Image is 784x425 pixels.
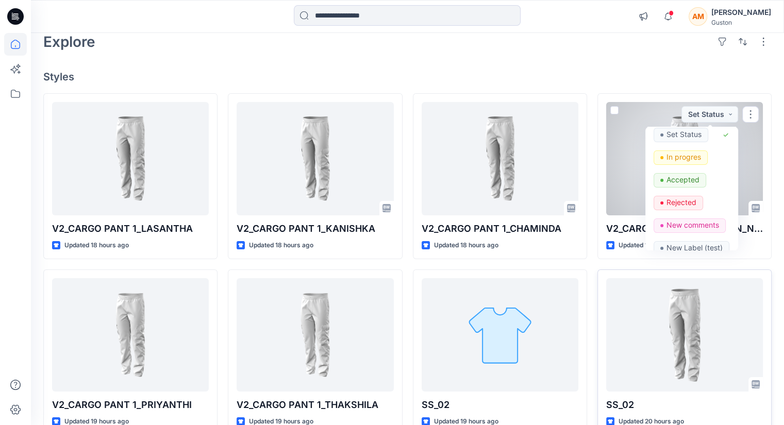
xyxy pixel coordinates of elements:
[422,222,578,236] p: V2_CARGO PANT 1_CHAMINDA
[43,33,95,50] h2: Explore
[666,173,699,186] p: Accepted
[666,128,702,141] p: Set Status
[64,240,129,251] p: Updated 18 hours ago
[689,7,707,26] div: AM
[666,150,701,164] p: In progres
[237,222,393,236] p: V2_CARGO PANT 1_KANISHKA
[52,278,209,392] a: V2_CARGO PANT 1_PRIYANTHI
[606,398,763,412] p: SS_02
[43,71,772,83] h4: Styles
[606,278,763,392] a: SS_02
[52,102,209,215] a: V2_CARGO PANT 1_LASANTHA
[422,102,578,215] a: V2_CARGO PANT 1_CHAMINDA
[606,222,763,236] p: V2_CARGO PANT 1 _ [PERSON_NAME]
[422,278,578,392] a: SS_02
[606,102,763,215] a: V2_CARGO PANT 1 _ DULANJAYA
[237,398,393,412] p: V2_CARGO PANT 1_THAKSHILA
[249,240,313,251] p: Updated 18 hours ago
[711,19,771,26] div: Guston
[666,218,719,232] p: New comments
[52,398,209,412] p: V2_CARGO PANT 1_PRIYANTHI
[52,222,209,236] p: V2_CARGO PANT 1_LASANTHA
[666,241,723,254] p: New Label (test)
[711,6,771,19] div: [PERSON_NAME]
[237,278,393,392] a: V2_CARGO PANT 1_THAKSHILA
[434,240,498,251] p: Updated 18 hours ago
[237,102,393,215] a: V2_CARGO PANT 1_KANISHKA
[619,240,683,251] p: Updated 18 hours ago
[666,196,696,209] p: Rejected
[422,398,578,412] p: SS_02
